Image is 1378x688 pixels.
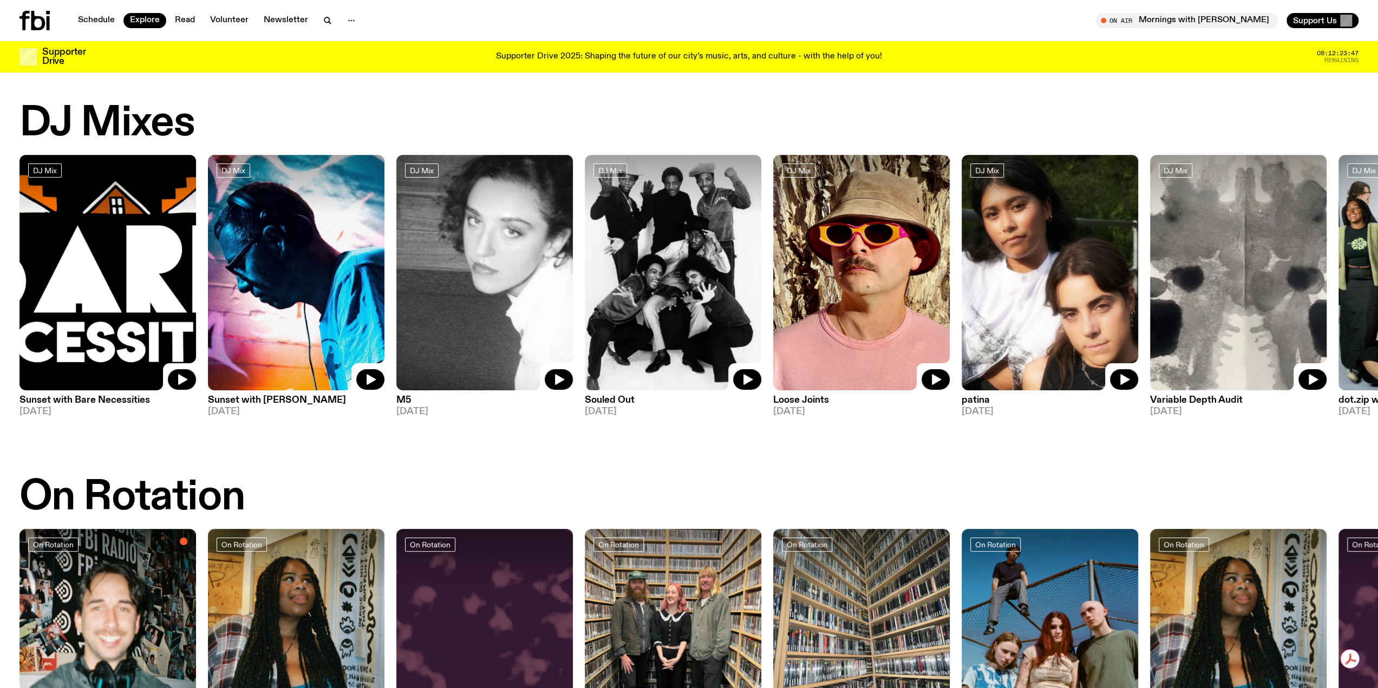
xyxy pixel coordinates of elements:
[217,163,250,178] a: DJ Mix
[28,163,62,178] a: DJ Mix
[208,407,384,416] span: [DATE]
[1164,540,1204,548] span: On Rotation
[1164,167,1187,175] span: DJ Mix
[33,167,57,175] span: DJ Mix
[773,155,950,390] img: Tyson stands in front of a paperbark tree wearing orange sunglasses, a suede bucket hat and a pin...
[787,540,827,548] span: On Rotation
[221,540,262,548] span: On Rotation
[1095,13,1278,28] button: On AirMornings with [PERSON_NAME]
[1150,396,1327,405] h3: Variable Depth Audit
[962,407,1138,416] span: [DATE]
[28,538,79,552] a: On Rotation
[1159,538,1209,552] a: On Rotation
[585,396,761,405] h3: Souled Out
[593,538,644,552] a: On Rotation
[204,13,255,28] a: Volunteer
[33,540,74,548] span: On Rotation
[19,103,194,144] h2: DJ Mixes
[410,167,434,175] span: DJ Mix
[396,396,573,405] h3: M5
[208,396,384,405] h3: Sunset with [PERSON_NAME]
[787,167,811,175] span: DJ Mix
[598,540,639,548] span: On Rotation
[1159,163,1192,178] a: DJ Mix
[593,163,627,178] a: DJ Mix
[773,407,950,416] span: [DATE]
[405,163,439,178] a: DJ Mix
[396,407,573,416] span: [DATE]
[71,13,121,28] a: Schedule
[405,538,455,552] a: On Rotation
[396,155,573,390] img: A black and white photo of Lilly wearing a white blouse and looking up at the camera.
[1150,407,1327,416] span: [DATE]
[217,538,267,552] a: On Rotation
[598,167,622,175] span: DJ Mix
[208,390,384,416] a: Sunset with [PERSON_NAME][DATE]
[773,396,950,405] h3: Loose Joints
[42,48,86,66] h3: Supporter Drive
[1286,13,1359,28] button: Support Us
[496,52,882,62] p: Supporter Drive 2025: Shaping the future of our city’s music, arts, and culture - with the help o...
[782,538,832,552] a: On Rotation
[1352,167,1376,175] span: DJ Mix
[1150,155,1327,390] img: A black and white Rorschach
[975,167,999,175] span: DJ Mix
[1324,57,1359,63] span: Remaining
[782,163,815,178] a: DJ Mix
[19,155,196,390] img: Bare Necessities
[1317,50,1359,56] span: 08:12:23:47
[962,396,1138,405] h3: patina
[975,540,1016,548] span: On Rotation
[970,163,1004,178] a: DJ Mix
[123,13,166,28] a: Explore
[19,390,196,416] a: Sunset with Bare Necessities[DATE]
[221,167,245,175] span: DJ Mix
[396,390,573,416] a: M5[DATE]
[1293,16,1337,25] span: Support Us
[19,407,196,416] span: [DATE]
[585,407,761,416] span: [DATE]
[19,396,196,405] h3: Sunset with Bare Necessities
[19,477,245,518] h2: On Rotation
[585,390,761,416] a: Souled Out[DATE]
[970,538,1021,552] a: On Rotation
[962,390,1138,416] a: patina[DATE]
[1150,390,1327,416] a: Variable Depth Audit[DATE]
[208,155,384,390] img: Simon Caldwell stands side on, looking downwards. He has headphones on. Behind him is a brightly ...
[257,13,315,28] a: Newsletter
[168,13,201,28] a: Read
[773,390,950,416] a: Loose Joints[DATE]
[410,540,450,548] span: On Rotation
